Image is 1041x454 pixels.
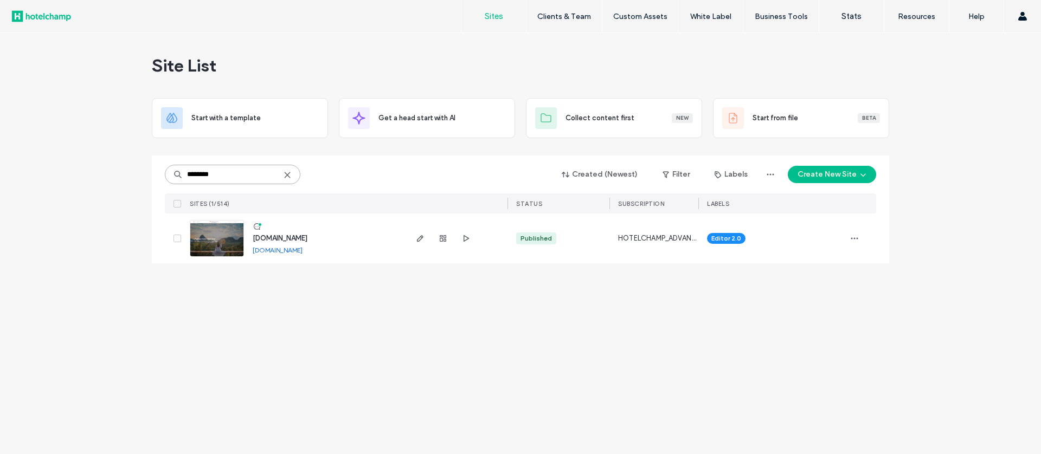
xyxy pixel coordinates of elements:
[753,113,798,124] span: Start from file
[755,12,808,21] label: Business Tools
[968,12,985,21] label: Help
[566,113,634,124] span: Collect content first
[190,200,230,207] span: SITES (1/514)
[841,11,862,21] label: Stats
[788,166,876,183] button: Create New Site
[713,98,889,138] div: Start from fileBeta
[253,246,303,254] a: [DOMAIN_NAME]
[652,166,701,183] button: Filter
[152,98,328,138] div: Start with a template
[898,12,935,21] label: Resources
[711,234,741,243] span: Editor 2.0
[152,55,216,76] span: Site List
[520,234,552,243] div: Published
[537,12,591,21] label: Clients & Team
[526,98,702,138] div: Collect content firstNew
[485,11,503,21] label: Sites
[672,113,693,123] div: New
[707,200,729,207] span: LABELS
[378,113,455,124] span: Get a head start with AI
[613,12,667,21] label: Custom Assets
[253,234,307,242] a: [DOMAIN_NAME]
[690,12,731,21] label: White Label
[552,166,647,183] button: Created (Newest)
[516,200,542,207] span: STATUS
[191,113,261,124] span: Start with a template
[618,233,698,244] span: HOTELCHAMP_ADVANCED
[618,200,664,207] span: SUBSCRIPTION
[339,98,515,138] div: Get a head start with AI
[25,8,47,17] span: Help
[858,113,880,123] div: Beta
[705,166,757,183] button: Labels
